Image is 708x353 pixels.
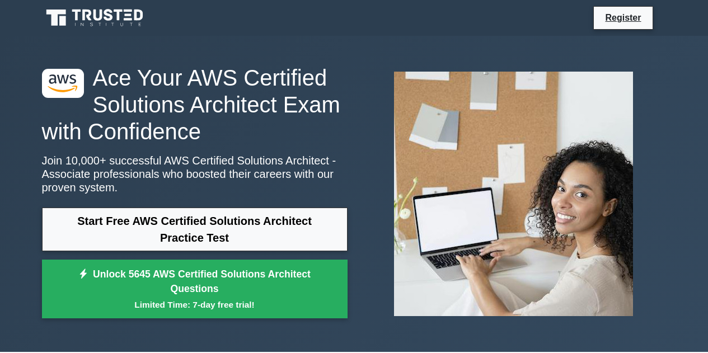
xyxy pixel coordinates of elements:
[42,64,348,145] h1: Ace Your AWS Certified Solutions Architect Exam with Confidence
[56,298,334,311] small: Limited Time: 7-day free trial!
[598,11,648,25] a: Register
[42,260,348,319] a: Unlock 5645 AWS Certified Solutions Architect QuestionsLimited Time: 7-day free trial!
[42,154,348,194] p: Join 10,000+ successful AWS Certified Solutions Architect - Associate professionals who boosted t...
[42,208,348,251] a: Start Free AWS Certified Solutions Architect Practice Test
